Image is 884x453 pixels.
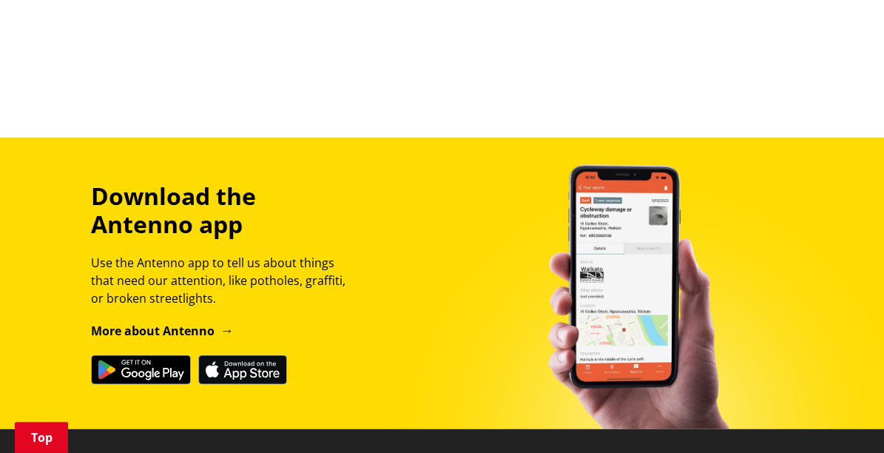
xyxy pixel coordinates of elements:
[816,391,869,444] iframe: Messenger Launcher
[91,254,359,307] p: Use the Antenno app to tell us about things that need our attention, like potholes, graffiti, or ...
[91,182,359,239] h3: Download the Antenno app
[198,355,287,384] img: Download on the App Store
[91,323,234,339] a: More about Antenno
[15,422,68,453] a: Top
[91,355,191,384] img: Get it on Google Play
